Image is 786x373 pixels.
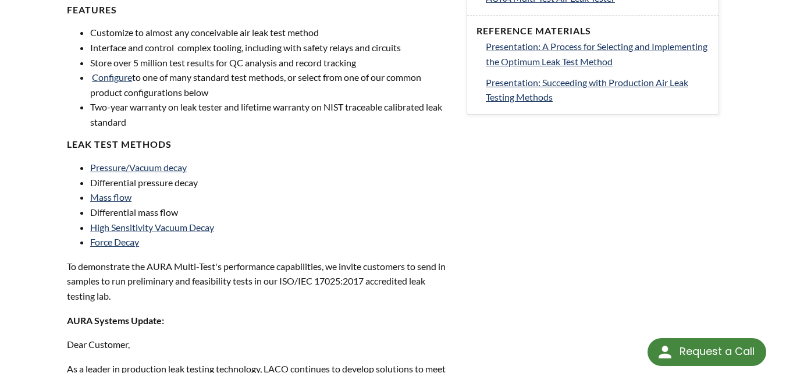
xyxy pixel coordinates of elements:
[656,343,674,361] img: round button
[486,39,709,69] a: Presentation: A Process for Selecting and Implementing the Optimum Leak Test Method
[486,75,709,105] a: Presentation: Succeeding with Production Air Leak Testing Methods
[67,259,453,304] p: To demonstrate the AURA Multi-Test's performance capabilities, we invite customers to send in sam...
[90,55,453,70] li: Store over 5 million test results for QC analysis and record tracking
[648,338,766,366] div: Request a Call
[90,205,453,220] li: Differential mass flow
[486,41,707,67] span: Presentation: A Process for Selecting and Implementing the Optimum Leak Test Method
[90,191,131,203] a: Mass flow
[67,315,164,326] strong: AURA Systems Update:
[90,162,187,173] a: Pressure/Vacuum decay
[90,236,139,247] a: Force Decay
[90,70,453,100] li: to one of many standard test methods, or select from one of our common product configurations below
[476,25,709,37] h4: Reference Materials
[90,175,453,190] li: Differential pressure decay
[90,222,214,233] a: High Sensitivity Vacuum Decay
[67,138,453,151] h4: Leak Test Methods
[67,337,453,352] p: Dear Customer,
[90,100,453,129] li: Two-year warranty on leak tester and lifetime warranty on NIST traceable calibrated leak standard
[92,72,132,83] a: Configure
[67,4,453,16] h4: Features
[90,40,453,55] li: Interface and control complex tooling, including with safety relays and circuits
[486,77,688,103] span: Presentation: Succeeding with Production Air Leak Testing Methods
[90,25,453,40] li: Customize to almost any conceivable air leak test method
[680,338,755,365] div: Request a Call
